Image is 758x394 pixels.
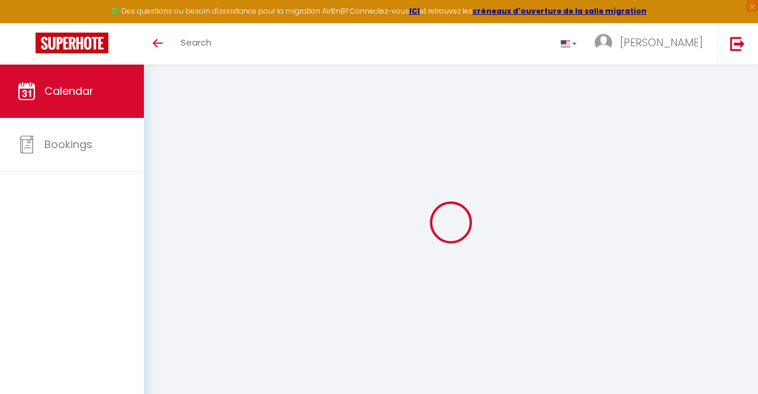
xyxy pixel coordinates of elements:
a: Search [172,23,220,65]
span: [PERSON_NAME] [620,35,703,50]
a: ICI [409,6,420,16]
a: créneaux d'ouverture de la salle migration [473,6,647,16]
img: Super Booking [36,33,108,53]
img: ... [595,34,612,52]
span: Search [181,36,211,49]
span: Bookings [44,137,92,152]
a: ... [PERSON_NAME] [586,23,718,65]
img: logout [730,36,745,51]
span: Calendar [44,84,94,98]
